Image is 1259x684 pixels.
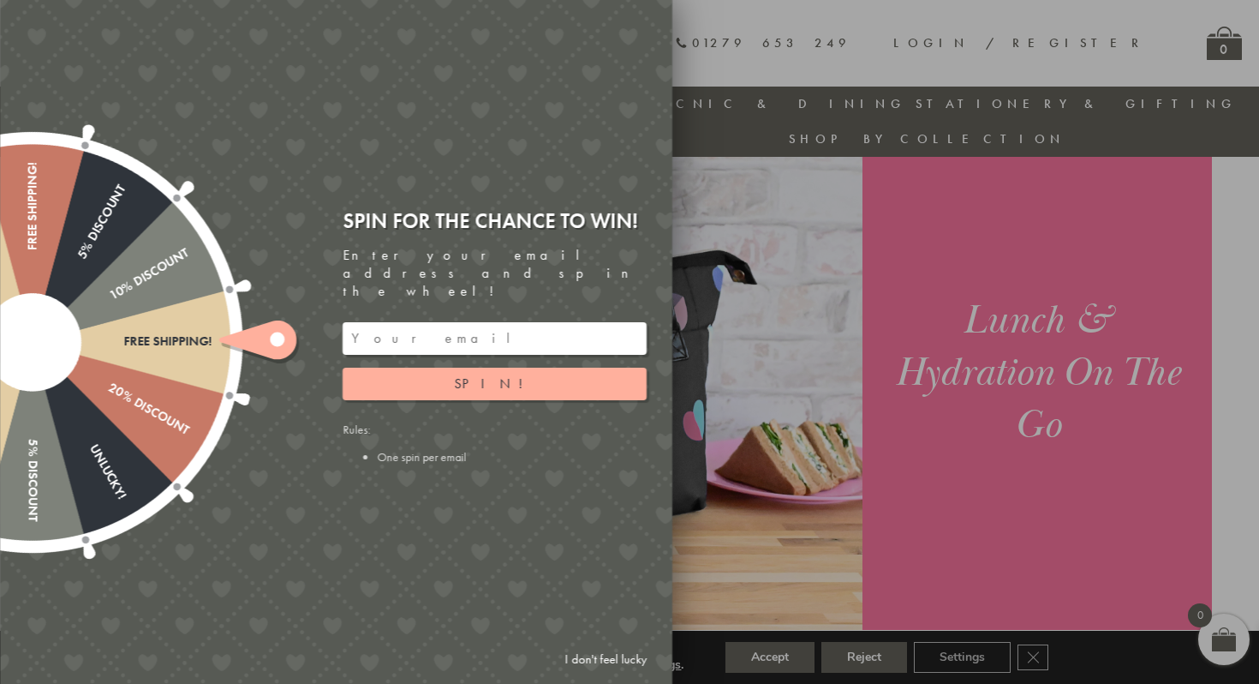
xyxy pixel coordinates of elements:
[343,322,647,355] input: Your email
[33,334,212,349] div: Free shipping!
[343,422,647,465] div: Rules:
[343,368,647,400] button: Spin!
[454,375,535,393] span: Spin!
[26,339,128,501] div: Unlucky!
[343,247,647,300] div: Enter your email address and spin the wheel!
[25,162,39,342] div: Free shipping!
[28,336,191,439] div: 20% Discount
[25,342,39,522] div: 5% Discount
[556,644,655,675] a: I don't feel lucky
[377,449,647,465] li: One spin per email
[26,183,128,345] div: 5% Discount
[28,246,191,349] div: 10% Discount
[343,207,647,234] div: Spin for the chance to win!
